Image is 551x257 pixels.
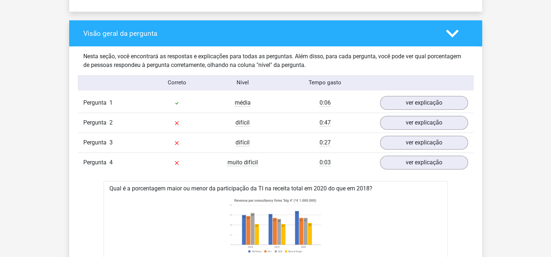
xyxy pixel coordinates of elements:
a: ver explicação [380,116,468,130]
span: Pergunta [83,158,109,167]
span: 2 [109,119,113,126]
span: 0:06 [320,99,331,106]
div: Nesta seção, você encontrará as respostas e explicações para todas as perguntas. Além disso, para... [78,52,473,69]
span: 1 [109,99,113,106]
span: média [235,99,251,106]
a: ver explicação [380,136,468,149]
span: 0:27 [320,139,331,146]
a: ver explicação [380,156,468,169]
span: muito difícil [228,159,258,166]
span: 3 [109,139,113,146]
span: 0:47 [320,119,331,126]
span: Pergunta [83,98,109,107]
span: difícil [235,119,250,126]
div: Nível [210,79,276,87]
div: Tempo gasto [275,79,374,87]
h4: Visão geral da pergunta [83,29,435,38]
span: 4 [109,159,113,166]
a: ver explicação [380,96,468,110]
span: Pergunta [83,138,109,147]
span: difícil [235,139,250,146]
span: Pergunta [83,118,109,127]
span: 0:03 [320,159,331,166]
font: Qual é a porcentagem maior ou menor da participação da TI na receita total em 2020 do que em 2018? [109,185,372,192]
div: Correto [144,79,210,87]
